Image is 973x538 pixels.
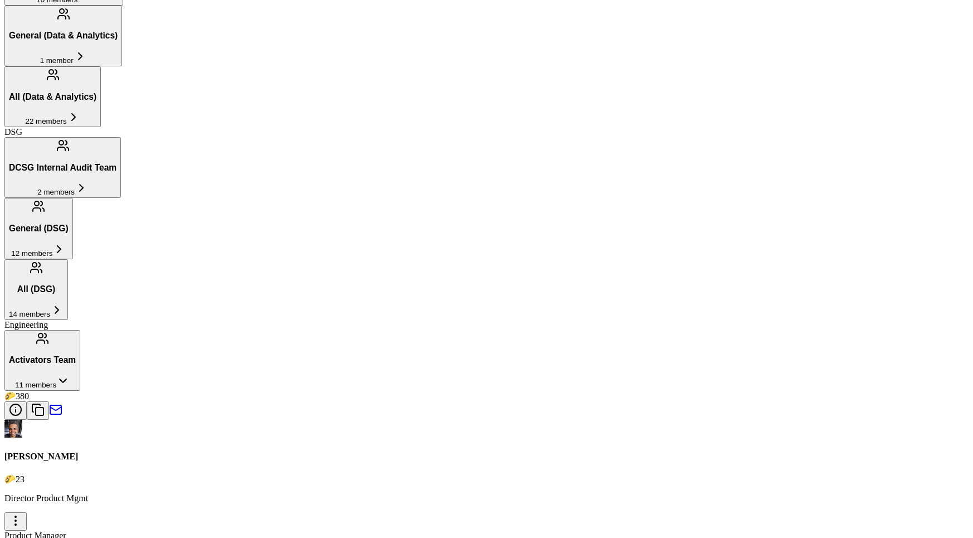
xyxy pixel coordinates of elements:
button: Open Activators Team info panel [4,401,27,420]
span: 22 members [26,117,67,125]
span: DSG [4,127,22,137]
span: 1 member [40,56,74,65]
span: 12 members [11,249,52,258]
span: 14 members [9,310,50,318]
button: All (Data & Analytics)22 members [4,66,101,127]
button: General (DSG)12 members [4,198,73,259]
span: Engineering [4,320,48,329]
button: Copy email addresses [27,401,49,420]
span: taco [4,474,16,484]
h3: General (Data & Analytics) [9,31,118,41]
span: 23 [16,474,25,484]
button: General (Data & Analytics)1 member [4,6,122,66]
h3: General (DSG) [9,224,69,234]
h3: Activators Team [9,355,76,365]
span: 11 members [15,381,56,389]
h3: All (Data & Analytics) [9,92,96,102]
span: 380 [16,391,29,401]
button: Activators Team11 members [4,330,80,391]
button: All (DSG)14 members [4,259,68,320]
h4: [PERSON_NAME] [4,452,969,462]
button: DCSG Internal Audit Team2 members [4,137,121,198]
span: taco [4,391,16,401]
h3: All (DSG) [9,284,64,294]
p: Director Product Mgmt [4,493,969,503]
a: Send email [49,409,62,418]
h3: DCSG Internal Audit Team [9,163,116,173]
span: 2 members [37,188,75,196]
